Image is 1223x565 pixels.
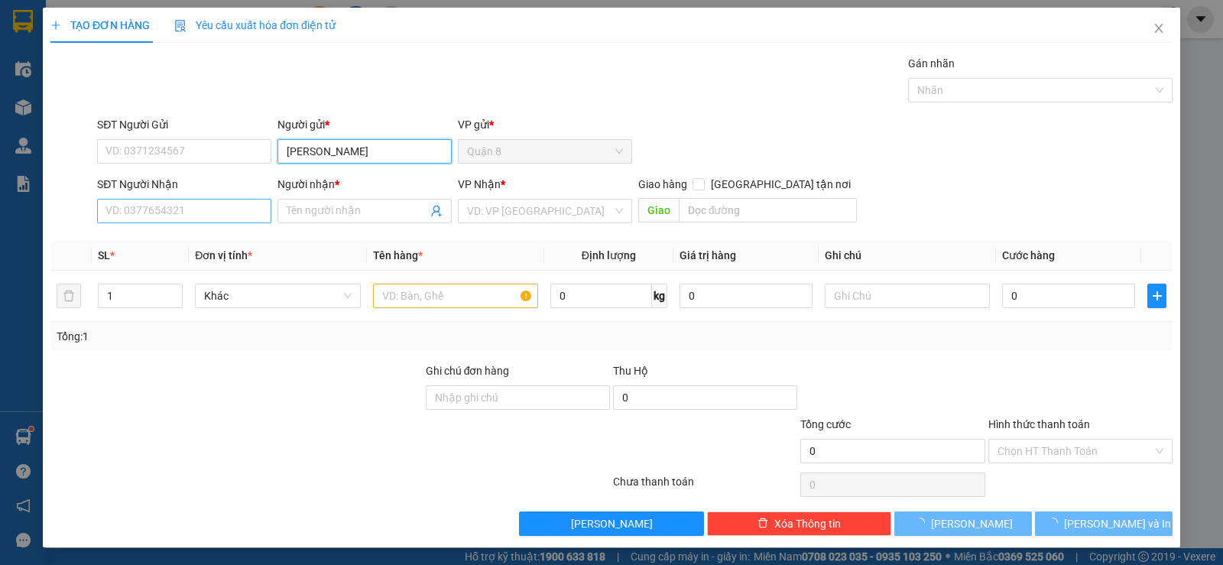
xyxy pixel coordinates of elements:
[707,511,891,536] button: deleteXóa Thông tin
[611,473,799,500] div: Chưa thanh toán
[757,518,768,530] span: delete
[825,284,990,308] input: Ghi Chú
[582,249,636,261] span: Định lượng
[1064,515,1171,532] span: [PERSON_NAME] và In
[638,198,679,222] span: Giao
[98,249,110,261] span: SL
[680,284,813,308] input: 0
[50,20,61,31] span: plus
[373,284,538,308] input: VD: Bàn, Ghế
[800,418,851,430] span: Tổng cước
[8,83,105,99] li: VP Quận 8
[204,284,351,307] span: Khác
[426,365,510,377] label: Ghi chú đơn hàng
[1002,249,1055,261] span: Cước hàng
[97,116,271,133] div: SĐT Người Gửi
[613,365,648,377] span: Thu Hộ
[277,176,452,193] div: Người nhận
[105,83,203,99] li: VP Sóc Trăng
[97,176,271,193] div: SĐT Người Nhận
[277,116,452,133] div: Người gửi
[195,249,252,261] span: Đơn vị tính
[774,515,841,532] span: Xóa Thông tin
[105,102,116,113] span: environment
[8,102,18,113] span: environment
[914,518,931,528] span: loading
[430,205,443,217] span: user-add
[8,8,61,61] img: logo.jpg
[705,176,857,193] span: [GEOGRAPHIC_DATA] tận nơi
[426,385,610,410] input: Ghi chú đơn hàng
[373,249,423,261] span: Tên hàng
[1035,511,1173,536] button: [PERSON_NAME] và In
[652,284,667,308] span: kg
[458,178,501,190] span: VP Nhận
[680,249,736,261] span: Giá trị hàng
[8,8,222,65] li: Vĩnh Thành (Sóc Trăng)
[931,515,1013,532] span: [PERSON_NAME]
[467,140,623,163] span: Quận 8
[57,284,81,308] button: delete
[988,418,1090,430] label: Hình thức thanh toán
[458,116,632,133] div: VP gửi
[57,328,473,345] div: Tổng: 1
[1148,290,1166,302] span: plus
[1137,8,1180,50] button: Close
[908,57,955,70] label: Gán nhãn
[638,178,687,190] span: Giao hàng
[174,19,336,31] span: Yêu cầu xuất hóa đơn điện tử
[679,198,858,222] input: Dọc đường
[1147,284,1166,308] button: plus
[894,511,1032,536] button: [PERSON_NAME]
[1047,518,1064,528] span: loading
[819,241,996,271] th: Ghi chú
[1153,22,1165,34] span: close
[50,19,150,31] span: TẠO ĐƠN HÀNG
[519,511,703,536] button: [PERSON_NAME]
[174,20,187,32] img: icon
[571,515,653,532] span: [PERSON_NAME]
